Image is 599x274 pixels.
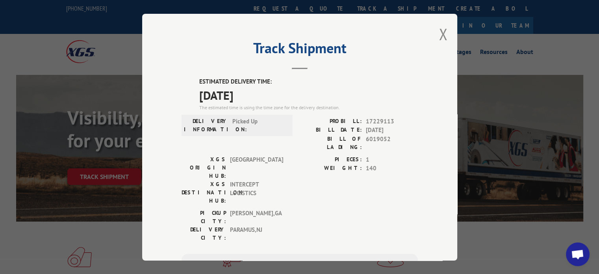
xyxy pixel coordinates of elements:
label: PIECES: [300,155,362,164]
span: 1 [366,155,418,164]
div: The estimated time is using the time zone for the delivery destination. [199,104,418,111]
label: ESTIMATED DELIVERY TIME: [199,77,418,86]
span: [GEOGRAPHIC_DATA] [230,155,283,180]
label: DELIVERY CITY: [182,225,226,242]
label: XGS ORIGIN HUB: [182,155,226,180]
label: PROBILL: [300,117,362,126]
label: WEIGHT: [300,164,362,173]
button: Close modal [439,24,447,45]
label: BILL DATE: [300,126,362,135]
label: BILL OF LADING: [300,134,362,151]
label: DELIVERY INFORMATION: [184,117,228,133]
span: INTERCEPT LOGISTICS [230,180,283,205]
span: PARAMUS , NJ [230,225,283,242]
span: [DATE] [366,126,418,135]
label: PICKUP CITY: [182,209,226,225]
span: 140 [366,164,418,173]
span: 17229113 [366,117,418,126]
h2: Track Shipment [182,43,418,58]
span: Picked Up [232,117,286,133]
span: 6019052 [366,134,418,151]
label: XGS DESTINATION HUB: [182,180,226,205]
span: [PERSON_NAME] , GA [230,209,283,225]
span: [DATE] [199,86,418,104]
a: Open chat [566,242,590,266]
